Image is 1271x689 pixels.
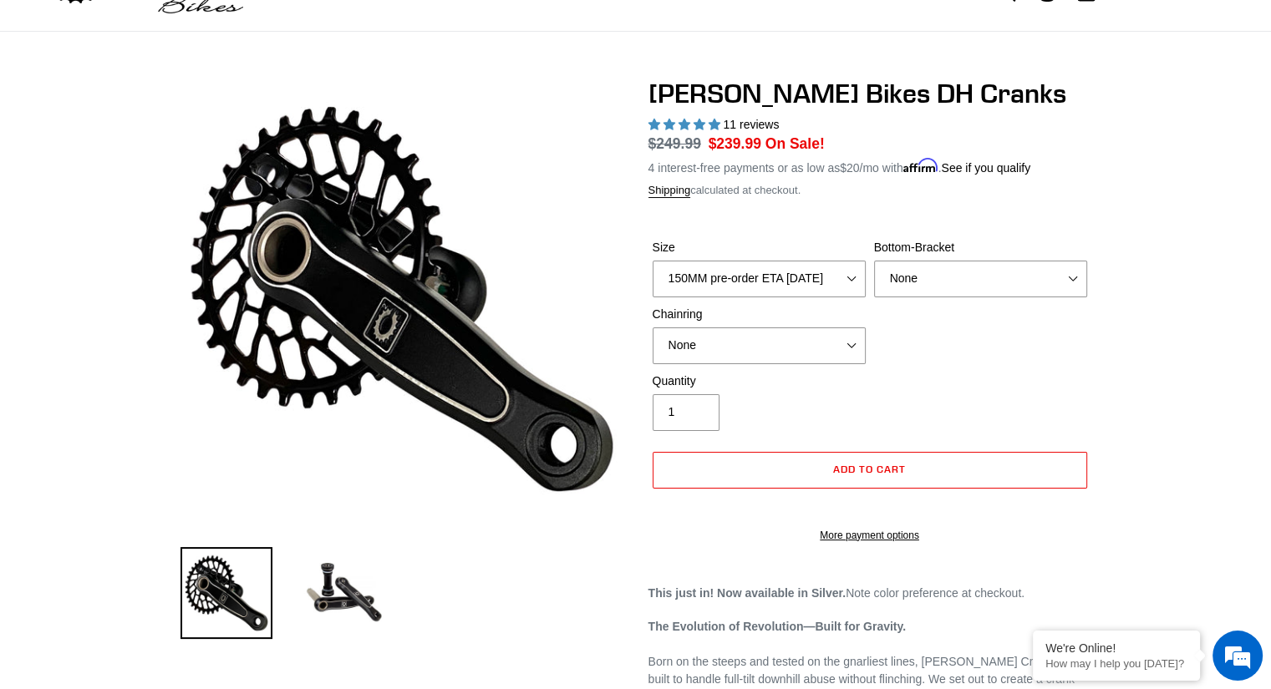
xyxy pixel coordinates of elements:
[653,372,866,390] label: Quantity
[274,8,314,48] div: Minimize live chat window
[1045,641,1187,655] div: We're Online!
[941,161,1030,175] a: See if you qualify - Learn more about Affirm Financing (opens in modal)
[648,620,907,633] strong: The Evolution of Revolution—Built for Gravity.
[653,306,866,323] label: Chainring
[648,182,1091,199] div: calculated at checkout.
[112,94,306,115] div: Chat with us now
[765,133,825,155] span: On Sale!
[653,239,866,256] label: Size
[903,159,938,173] span: Affirm
[180,547,272,639] img: Load image into Gallery viewer, Canfield Bikes DH Cranks
[840,161,859,175] span: $20
[709,135,761,152] span: $239.99
[97,210,231,379] span: We're online!
[1045,657,1187,670] p: How may I help you today?
[648,184,691,198] a: Shipping
[648,78,1091,109] h1: [PERSON_NAME] Bikes DH Cranks
[653,452,1087,489] button: Add to cart
[723,118,779,131] span: 11 reviews
[648,155,1031,177] p: 4 interest-free payments or as low as /mo with .
[18,92,43,117] div: Navigation go back
[297,547,389,639] img: Load image into Gallery viewer, Canfield Bikes DH Cranks
[648,585,1091,602] p: Note color preference at checkout.
[648,118,724,131] span: 4.91 stars
[833,463,906,475] span: Add to cart
[53,84,95,125] img: d_696896380_company_1647369064580_696896380
[653,528,1087,543] a: More payment options
[648,586,846,600] strong: This just in! Now available in Silver.
[8,456,318,514] textarea: Type your message and hit 'Enter'
[648,135,701,152] s: $249.99
[874,239,1087,256] label: Bottom-Bracket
